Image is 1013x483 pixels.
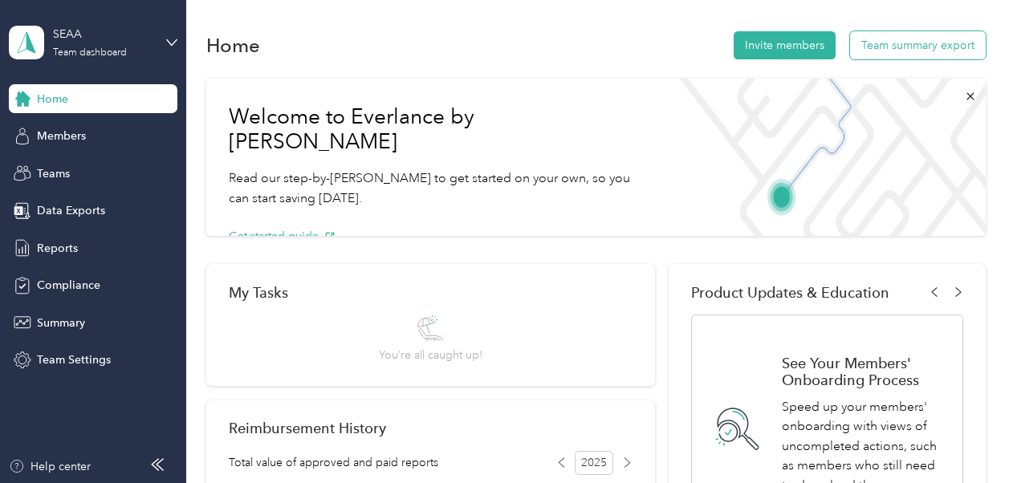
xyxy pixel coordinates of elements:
[575,451,613,475] span: 2025
[850,31,986,59] button: Team summary export
[379,347,482,363] span: You’re all caught up!
[734,31,836,59] button: Invite members
[37,165,70,182] span: Teams
[37,202,105,219] span: Data Exports
[37,315,85,331] span: Summary
[53,48,127,58] div: Team dashboard
[923,393,1013,483] iframe: Everlance-gr Chat Button Frame
[206,37,260,54] h1: Home
[229,420,386,436] h2: Reimbursement History
[229,104,645,155] h1: Welcome to Everlance by [PERSON_NAME]
[229,168,645,208] p: Read our step-by-[PERSON_NAME] to get started on your own, so you can start saving [DATE].
[229,284,633,301] div: My Tasks
[667,79,986,236] img: Welcome to everlance
[9,458,91,475] button: Help center
[37,351,111,368] span: Team Settings
[229,454,438,471] span: Total value of approved and paid reports
[37,240,78,257] span: Reports
[37,128,86,144] span: Members
[782,355,945,388] h1: See Your Members' Onboarding Process
[53,26,153,43] div: SEAA
[37,91,68,108] span: Home
[229,228,336,245] button: Get started guide
[691,284,889,301] span: Product Updates & Education
[37,277,100,294] span: Compliance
